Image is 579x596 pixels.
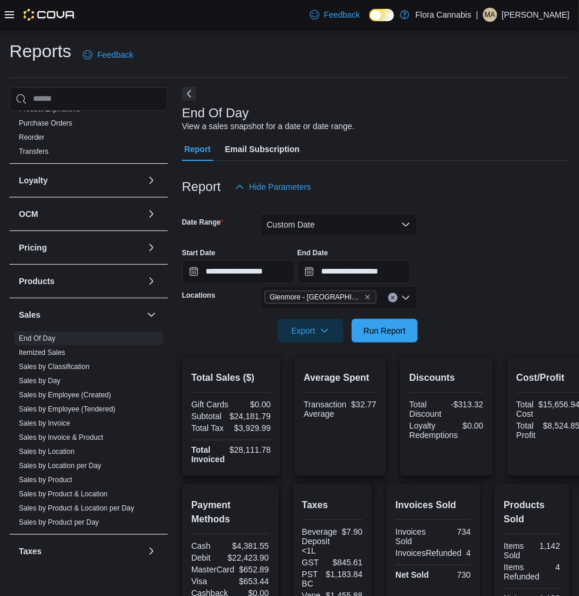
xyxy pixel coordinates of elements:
p: | [476,8,478,22]
button: Sales [144,308,158,322]
span: Sales by Product per Day [19,518,99,527]
a: Sales by Employee (Created) [19,391,111,399]
a: Sales by Invoice & Product [19,433,103,442]
div: 730 [435,570,471,579]
span: MA [485,8,495,22]
div: Total Tax [191,423,229,433]
label: End Date [297,248,328,258]
input: Press the down key to open a popover containing a calendar. [182,260,295,284]
a: Itemized Sales [19,348,65,357]
span: Glenmore - Kelowna - 450374 [264,291,376,304]
h3: Sales [19,309,41,321]
input: Press the down key to open a popover containing a calendar. [297,260,411,284]
div: Total Cost [517,400,534,419]
span: Feedback [97,49,133,61]
div: $652.89 [239,565,269,574]
div: 4 [466,548,471,558]
h3: Loyalty [19,174,48,186]
div: Total Discount [409,400,444,419]
a: Product Expirations [19,105,80,113]
div: Debit [191,553,223,562]
div: $0.00 [233,400,270,409]
button: Next [182,87,196,101]
span: Sales by Classification [19,362,90,371]
span: End Of Day [19,334,55,343]
a: Sales by Employee (Tendered) [19,405,115,413]
label: Locations [182,291,216,300]
a: Feedback [305,3,365,27]
span: Sales by Day [19,376,61,386]
div: $653.44 [233,577,269,586]
div: Transaction Average [304,400,347,419]
button: Sales [19,309,142,321]
h2: Discounts [409,371,484,385]
div: Loyalty Redemptions [409,421,458,440]
div: InvoicesRefunded [396,548,462,558]
div: $4,381.55 [232,541,269,551]
a: Feedback [78,43,138,67]
div: $24,181.79 [230,411,271,421]
a: Sales by Classification [19,363,90,371]
strong: Net Sold [396,570,429,579]
span: Report [184,137,211,161]
button: OCM [19,208,142,220]
div: $32.77 [351,400,376,409]
button: Taxes [19,545,142,557]
div: Miguel Ambrosio [483,8,497,22]
span: Email Subscription [225,137,300,161]
a: Purchase Orders [19,119,72,127]
button: Clear input [388,293,398,302]
div: $845.61 [333,558,363,567]
div: Invoices Sold [396,527,431,546]
h1: Reports [9,39,71,63]
button: Products [19,275,142,287]
h3: Pricing [19,242,47,253]
h3: Products [19,275,55,287]
div: -$313.32 [449,400,484,409]
button: Custom Date [260,213,418,236]
span: Reorder [19,133,44,142]
h2: Total Sales ($) [191,371,271,385]
input: Dark Mode [369,9,394,21]
div: $7.90 [342,527,362,536]
button: Loyalty [19,174,142,186]
h2: Payment Methods [191,498,269,526]
button: Taxes [144,544,158,558]
a: Sales by Product & Location per Day [19,504,134,512]
a: Transfers [19,147,48,156]
span: Run Report [363,325,406,337]
label: Start Date [182,248,216,258]
div: Items Sold [504,541,530,560]
a: Sales by Product per Day [19,518,99,526]
button: Pricing [144,241,158,255]
div: Subtotal [191,411,225,421]
button: OCM [144,207,158,221]
a: End Of Day [19,334,55,343]
span: Sales by Employee (Created) [19,390,111,400]
h2: Average Spent [304,371,376,385]
div: $28,111.78 [230,445,271,455]
a: Sales by Invoice [19,419,70,427]
span: Sales by Employee (Tendered) [19,404,115,414]
span: Sales by Product [19,475,72,485]
div: 734 [435,527,471,536]
span: Purchase Orders [19,118,72,128]
span: Export [284,319,336,343]
button: Run Report [352,319,418,343]
div: View a sales snapshot for a date or date range. [182,120,355,133]
div: Total Profit [517,421,538,440]
p: Flora Cannabis [415,8,471,22]
a: Reorder [19,133,44,141]
span: Glenmore - [GEOGRAPHIC_DATA] - 450374 [270,291,362,303]
button: Open list of options [401,293,411,302]
h3: End Of Day [182,106,249,120]
a: Sales by Product & Location [19,490,108,498]
a: Sales by Location [19,447,75,456]
span: Sales by Invoice [19,419,70,428]
a: Sales by Location per Day [19,462,101,470]
strong: Total Invoiced [191,445,225,464]
div: Items Refunded [504,562,540,581]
